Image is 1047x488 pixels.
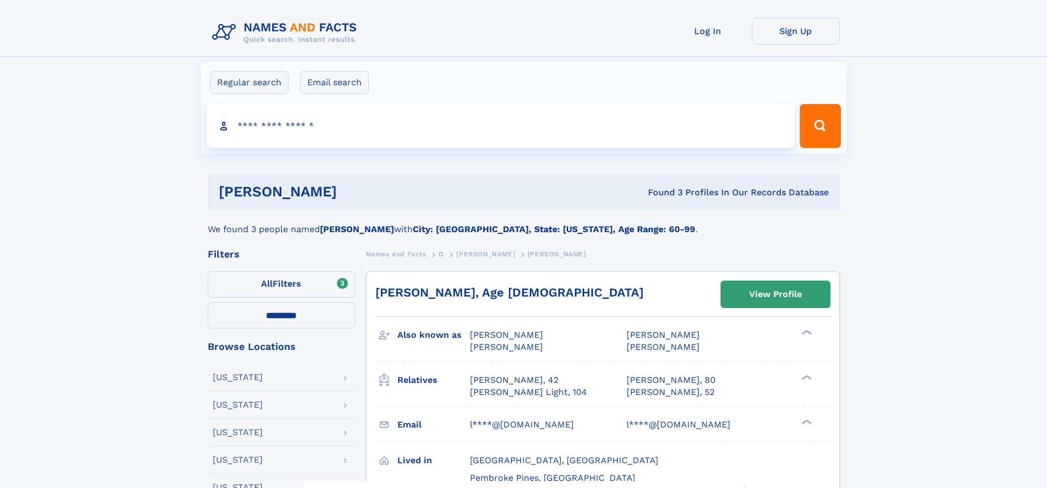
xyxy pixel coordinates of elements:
[470,330,543,340] span: [PERSON_NAME]
[320,224,394,234] b: [PERSON_NAME]
[261,278,273,289] span: All
[210,71,289,94] label: Regular search
[799,374,812,381] div: ❯
[208,249,355,259] div: Filters
[627,386,714,398] a: [PERSON_NAME], 52
[213,373,263,382] div: [US_STATE]
[439,247,444,261] a: D
[492,187,829,199] div: Found 3 Profiles In Our Records Database
[752,18,840,45] a: Sign Up
[397,415,470,434] h3: Email
[439,250,444,258] span: D
[456,250,515,258] span: [PERSON_NAME]
[213,401,263,409] div: [US_STATE]
[413,224,695,234] b: City: [GEOGRAPHIC_DATA], State: [US_STATE], Age Range: 60-99
[397,326,470,344] h3: Also known as
[470,455,658,465] span: [GEOGRAPHIC_DATA], [GEOGRAPHIC_DATA]
[207,104,795,148] input: search input
[749,282,802,307] div: View Profile
[208,210,840,236] div: We found 3 people named with .
[208,271,355,298] label: Filters
[397,371,470,390] h3: Relatives
[627,330,700,340] span: [PERSON_NAME]
[664,18,752,45] a: Log In
[470,386,587,398] a: [PERSON_NAME] Light, 104
[799,418,812,425] div: ❯
[470,342,543,352] span: [PERSON_NAME]
[627,374,716,386] a: [PERSON_NAME], 80
[800,104,840,148] button: Search Button
[470,374,558,386] a: [PERSON_NAME], 42
[397,451,470,470] h3: Lived in
[627,342,700,352] span: [PERSON_NAME]
[528,250,586,258] span: [PERSON_NAME]
[470,473,635,483] span: Pembroke Pines, [GEOGRAPHIC_DATA]
[219,185,492,199] h1: [PERSON_NAME]
[300,71,369,94] label: Email search
[366,247,426,261] a: Names and Facts
[213,456,263,464] div: [US_STATE]
[375,286,644,299] a: [PERSON_NAME], Age [DEMOGRAPHIC_DATA]
[213,428,263,437] div: [US_STATE]
[456,247,515,261] a: [PERSON_NAME]
[208,342,355,352] div: Browse Locations
[799,329,812,336] div: ❯
[721,281,830,308] a: View Profile
[208,18,366,47] img: Logo Names and Facts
